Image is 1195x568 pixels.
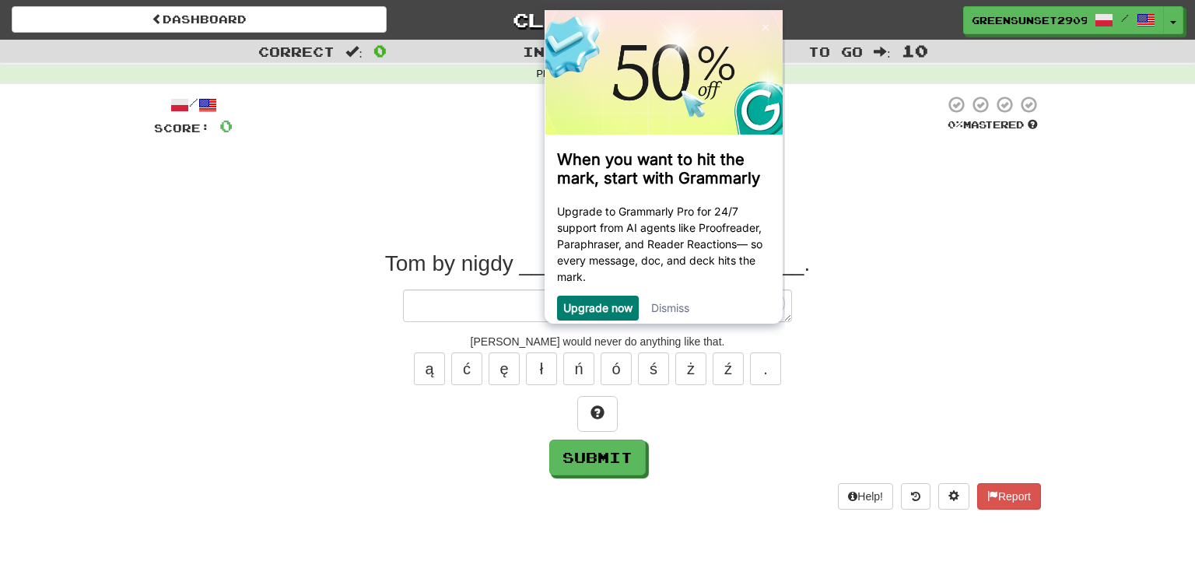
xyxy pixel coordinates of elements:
button: . [750,352,781,385]
button: Report [977,483,1041,510]
span: 10 [902,41,928,60]
div: Tom by nigdy ______ _______ ___ ______. [154,250,1041,278]
a: Dismiss [121,297,159,310]
button: ł [526,352,557,385]
img: close_x_white.png [233,20,239,27]
button: ć [451,352,482,385]
button: ę [489,352,520,385]
span: / [1121,12,1129,23]
a: Clozemaster [410,6,785,33]
button: ź [713,352,744,385]
span: Incorrect [523,44,621,59]
a: Upgrade now [33,297,103,310]
div: / [154,95,233,114]
button: ą [414,352,445,385]
button: Round history (alt+y) [901,483,930,510]
button: ś [638,352,669,385]
span: To go [808,44,863,59]
img: d4a34b690c9244ee8de6b317c94028a3-banner-1.png [15,6,253,131]
h3: When you want to hit the mark, start with Grammarly [27,146,240,184]
button: Help! [838,483,893,510]
button: Hint! [577,396,618,432]
span: GreenSunset2909 [972,13,1087,27]
span: : [874,45,891,58]
span: : [345,45,363,58]
button: ó [601,352,632,385]
span: Correct [258,44,335,59]
button: ż [675,352,706,385]
p: Upgrade to Grammarly Pro for 24/7 support from AI agents like Proofreader, Paraphraser, and Reade... [27,199,240,281]
a: Dashboard [12,6,387,33]
div: [PERSON_NAME] would never do anything like that. [154,334,1041,349]
textarea: To enrich screen reader interactions, please activate Accessibility in Grammarly extension settings [403,289,792,322]
span: 0 % [948,118,963,131]
span: 0 [219,116,233,135]
a: GreenSunset2909 / [963,6,1164,34]
div: Mastered [944,118,1041,132]
button: Submit [549,440,646,475]
span: Score: [154,121,210,135]
button: ń [563,352,594,385]
span: 0 [373,41,387,60]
